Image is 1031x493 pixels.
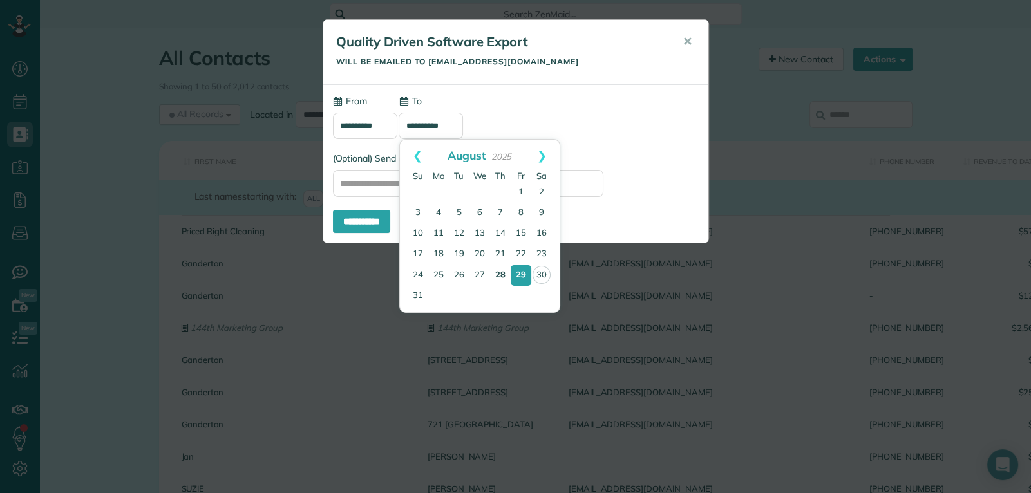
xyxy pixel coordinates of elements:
a: 16 [531,223,552,244]
a: 15 [511,223,531,244]
span: Friday [517,171,525,181]
span: ✕ [683,34,692,49]
a: 28 [490,265,511,286]
a: 13 [469,223,490,244]
a: 12 [449,223,469,244]
a: 29 [511,265,531,286]
span: Wednesday [473,171,486,181]
a: 10 [408,223,428,244]
a: 22 [511,244,531,265]
span: August [448,148,486,162]
h5: Will be emailed to [EMAIL_ADDRESS][DOMAIN_NAME] [336,57,665,66]
label: To [399,95,421,107]
a: 1 [511,182,531,203]
a: 4 [428,203,449,223]
a: 19 [449,244,469,265]
a: 21 [490,244,511,265]
a: 30 [533,266,551,284]
a: Prev [400,140,435,172]
a: 31 [408,286,428,306]
span: Sunday [413,171,423,181]
label: From [333,95,367,107]
a: 2 [531,182,552,203]
a: 7 [490,203,511,223]
a: 3 [408,203,428,223]
a: 20 [469,244,490,265]
a: Next [524,140,560,172]
span: 2025 [491,151,512,162]
a: 5 [449,203,469,223]
a: 8 [511,203,531,223]
label: (Optional) Send a copy of this email to: [333,152,699,165]
h5: Quality Driven Software Export [336,33,665,51]
a: 17 [408,244,428,265]
a: 18 [428,244,449,265]
span: Tuesday [454,171,464,181]
a: 14 [490,223,511,244]
a: 6 [469,203,490,223]
a: 27 [469,265,490,286]
a: 9 [531,203,552,223]
a: 25 [428,265,449,286]
span: Monday [433,171,444,181]
a: 24 [408,265,428,286]
a: 11 [428,223,449,244]
span: Thursday [495,171,506,181]
a: 26 [449,265,469,286]
a: 23 [531,244,552,265]
span: Saturday [536,171,547,181]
